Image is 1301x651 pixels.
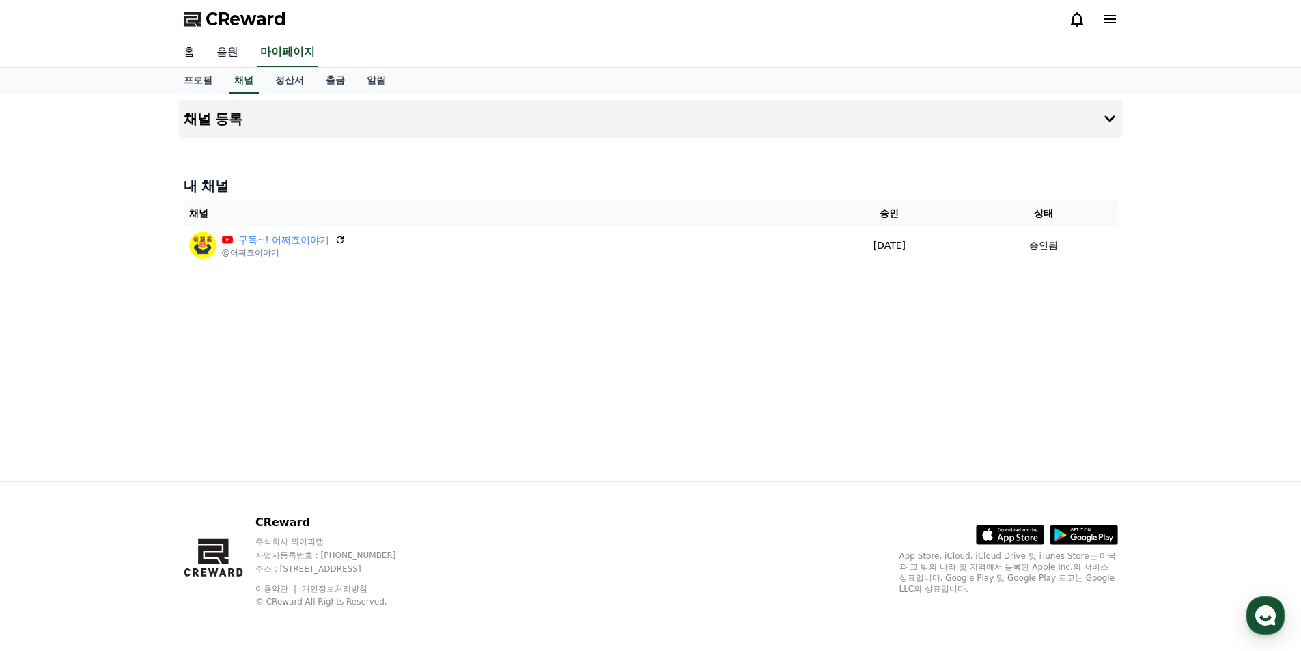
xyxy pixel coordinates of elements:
[814,238,964,253] p: [DATE]
[255,584,298,594] a: 이용약관
[255,514,422,531] p: CReward
[264,68,315,94] a: 정산서
[229,68,259,94] a: 채널
[255,536,422,547] p: 주식회사 와이피랩
[125,454,141,465] span: 대화
[257,38,318,67] a: 마이페이지
[176,433,262,467] a: 설정
[184,8,286,30] a: CReward
[184,111,243,126] h4: 채널 등록
[43,454,51,465] span: 홈
[184,176,1118,195] h4: 내 채널
[90,433,176,467] a: 대화
[184,201,809,226] th: 채널
[255,564,422,574] p: 주소 : [STREET_ADDRESS]
[809,201,970,226] th: 승인
[302,584,367,594] a: 개인정보처리방침
[238,233,330,247] a: 구독~! 어쩌죠이야기
[206,38,249,67] a: 음원
[255,596,422,607] p: © CReward All Rights Reserved.
[1029,238,1058,253] p: 승인됨
[315,68,356,94] a: 출금
[173,68,223,94] a: 프로필
[970,201,1117,226] th: 상태
[255,550,422,561] p: 사업자등록번호 : [PHONE_NUMBER]
[178,100,1123,138] button: 채널 등록
[211,454,227,465] span: 설정
[899,551,1118,594] p: App Store, iCloud, iCloud Drive 및 iTunes Store는 미국과 그 밖의 나라 및 지역에서 등록된 Apple Inc.의 서비스 상표입니다. Goo...
[222,247,346,258] p: @어쩌죠이야기
[4,433,90,467] a: 홈
[356,68,397,94] a: 알림
[173,38,206,67] a: 홈
[189,232,216,259] img: 구독~! 어쩌죠이야기
[206,8,286,30] span: CReward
